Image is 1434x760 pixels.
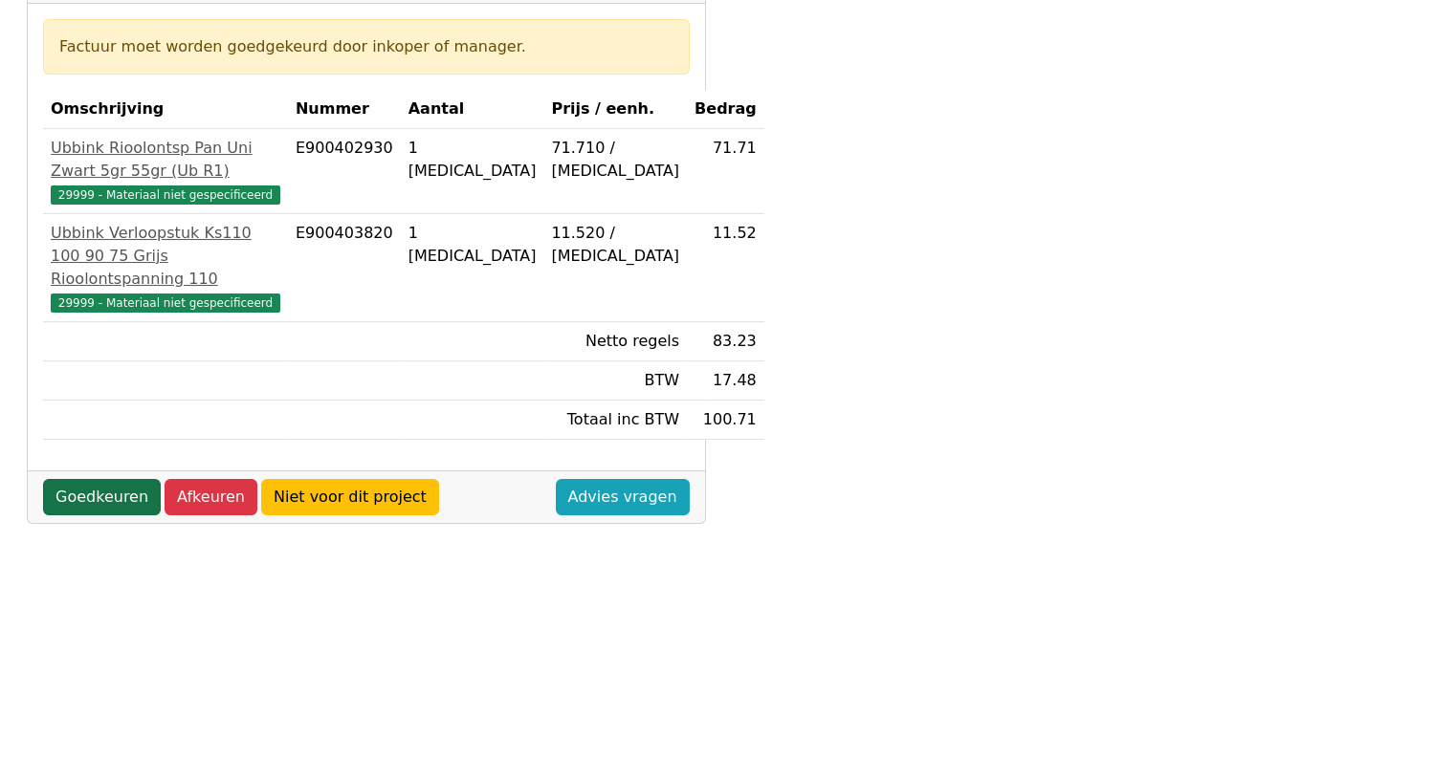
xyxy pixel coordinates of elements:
[288,129,401,214] td: E900402930
[288,90,401,129] th: Nummer
[543,401,687,440] td: Totaal inc BTW
[51,222,280,291] div: Ubbink Verloopstuk Ks110 100 90 75 Grijs Rioolontspanning 110
[43,479,161,515] a: Goedkeuren
[51,222,280,314] a: Ubbink Verloopstuk Ks110 100 90 75 Grijs Rioolontspanning 11029999 - Materiaal niet gespecificeerd
[408,137,537,183] div: 1 [MEDICAL_DATA]
[543,90,687,129] th: Prijs / eenh.
[51,185,280,205] span: 29999 - Materiaal niet gespecificeerd
[687,322,764,361] td: 83.23
[687,361,764,401] td: 17.48
[401,90,544,129] th: Aantal
[288,214,401,322] td: E900403820
[551,222,679,268] div: 11.520 / [MEDICAL_DATA]
[556,479,690,515] a: Advies vragen
[687,90,764,129] th: Bedrag
[543,361,687,401] td: BTW
[59,35,673,58] div: Factuur moet worden goedgekeurd door inkoper of manager.
[551,137,679,183] div: 71.710 / [MEDICAL_DATA]
[687,129,764,214] td: 71.71
[51,293,280,313] span: 29999 - Materiaal niet gespecificeerd
[687,401,764,440] td: 100.71
[543,322,687,361] td: Netto regels
[51,137,280,183] div: Ubbink Rioolontsp Pan Uni Zwart 5gr 55gr (Ub R1)
[261,479,439,515] a: Niet voor dit project
[51,137,280,206] a: Ubbink Rioolontsp Pan Uni Zwart 5gr 55gr (Ub R1)29999 - Materiaal niet gespecificeerd
[43,90,288,129] th: Omschrijving
[687,214,764,322] td: 11.52
[165,479,257,515] a: Afkeuren
[408,222,537,268] div: 1 [MEDICAL_DATA]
